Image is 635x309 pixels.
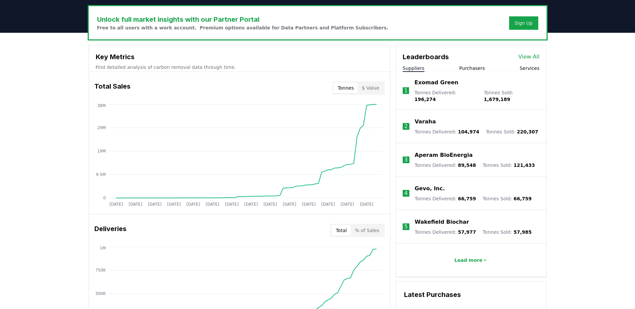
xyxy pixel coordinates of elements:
[415,128,479,135] p: Tonnes Delivered :
[360,202,373,207] tspan: [DATE]
[340,202,354,207] tspan: [DATE]
[109,202,123,207] tspan: [DATE]
[454,257,482,264] p: Load more
[404,189,408,197] p: 4
[95,268,106,273] tspan: 750K
[148,202,161,207] tspan: [DATE]
[94,81,131,95] h3: Total Sales
[351,225,383,236] button: % of Sales
[509,16,538,30] button: Sign Up
[95,291,106,296] tspan: 500K
[94,224,127,237] h3: Deliveries
[96,64,383,71] p: Find detailed analysis of carbon removal data through time.
[103,196,106,200] tspan: 0
[167,202,181,207] tspan: [DATE]
[97,103,106,108] tspan: 38M
[458,163,476,168] span: 89,548
[415,118,436,126] a: Varaha
[514,20,533,26] a: Sign Up
[186,202,200,207] tspan: [DATE]
[263,202,277,207] tspan: [DATE]
[414,89,477,103] p: Tonnes Delivered :
[404,290,538,300] h3: Latest Purchases
[415,151,473,159] a: Aperam BioEnergia
[97,14,389,24] h3: Unlock full market insights with our Partner Portal
[358,83,383,93] button: $ Value
[415,229,476,235] p: Tonnes Delivered :
[332,225,351,236] button: Total
[96,52,383,62] h3: Key Metrics
[458,196,476,201] span: 66,759
[404,223,408,231] p: 5
[513,163,535,168] span: 121,433
[484,89,539,103] p: Tonnes Sold :
[483,229,532,235] p: Tonnes Sold :
[414,97,436,102] span: 196,274
[404,156,408,164] p: 3
[283,202,296,207] tspan: [DATE]
[486,128,538,135] p: Tonnes Sold :
[404,122,408,130] p: 2
[403,52,449,62] h3: Leaderboards
[321,202,335,207] tspan: [DATE]
[403,65,424,72] button: Suppliers
[513,229,532,235] span: 57,985
[206,202,219,207] tspan: [DATE]
[517,129,538,134] span: 220,307
[458,229,476,235] span: 57,977
[459,65,485,72] button: Purchasers
[414,79,458,87] a: Exomad Green
[483,195,532,202] p: Tonnes Sold :
[519,53,540,61] a: View All
[484,97,510,102] span: 1,679,189
[96,172,105,177] tspan: 9.5M
[244,202,258,207] tspan: [DATE]
[97,149,106,153] tspan: 19M
[415,185,445,193] a: Gevo, Inc.
[97,24,389,31] p: Free to all users with a work account. Premium options available for Data Partners and Platform S...
[225,202,239,207] tspan: [DATE]
[449,253,493,267] button: Load more
[513,196,532,201] span: 66,759
[520,65,539,72] button: Services
[129,202,142,207] tspan: [DATE]
[458,129,479,134] span: 104,974
[334,83,358,93] button: Tonnes
[415,218,469,226] a: Wakefield Biochar
[415,162,476,169] p: Tonnes Delivered :
[97,125,106,130] tspan: 29M
[100,246,106,250] tspan: 1M
[302,202,316,207] tspan: [DATE]
[415,195,476,202] p: Tonnes Delivered :
[483,162,535,169] p: Tonnes Sold :
[404,87,407,95] p: 1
